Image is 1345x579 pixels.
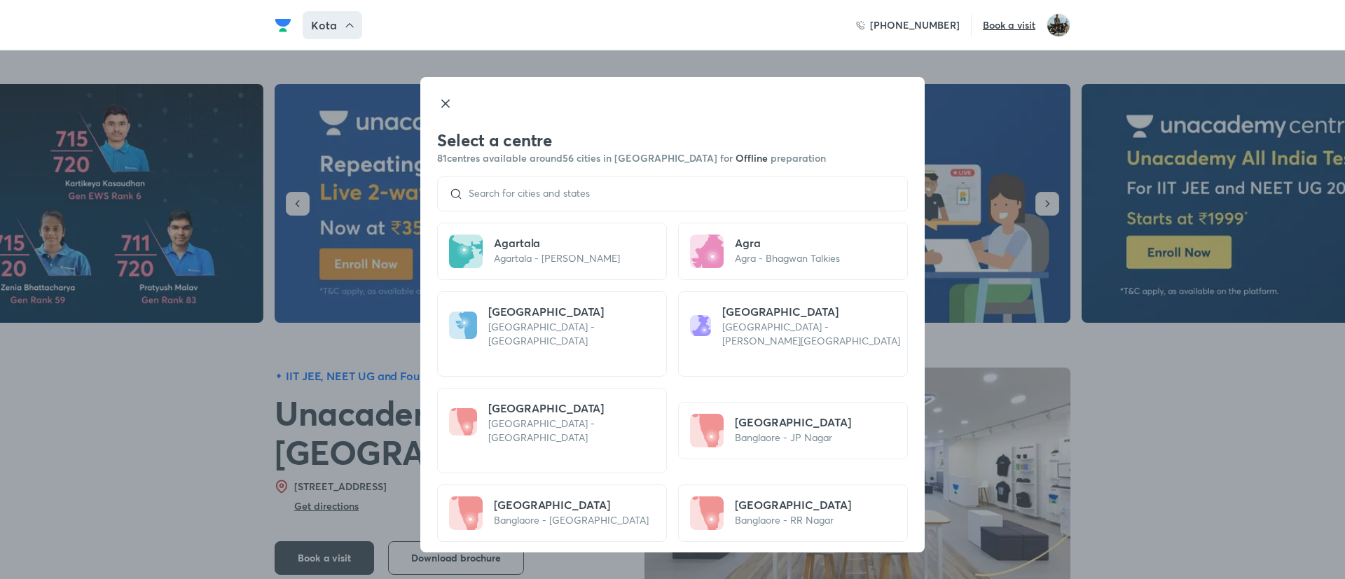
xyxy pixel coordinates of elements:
p: Banglaore - [GEOGRAPHIC_DATA] [494,513,649,527]
img: city-icon [690,235,724,268]
p: Agra - Bhagwan Talkies [735,251,840,265]
img: city-icon [449,235,483,268]
p: [GEOGRAPHIC_DATA] - [GEOGRAPHIC_DATA] [488,320,661,348]
h5: [GEOGRAPHIC_DATA] [735,496,851,513]
h5: Agartala [494,235,620,251]
a: Company Logo [275,17,297,34]
img: city-icon [449,408,477,436]
a: [PHONE_NUMBER] [856,18,960,32]
img: city-icon [449,312,477,340]
p: [GEOGRAPHIC_DATA] - [PERSON_NAME][GEOGRAPHIC_DATA] [722,320,902,348]
p: [GEOGRAPHIC_DATA] - [GEOGRAPHIC_DATA] [488,417,661,445]
p: Agartala - [PERSON_NAME] [494,251,620,265]
p: Banglaore - JP Nagar [735,431,851,445]
h6: 81 centres available around 56 cities in [GEOGRAPHIC_DATA] for preparation [437,151,908,165]
h5: [GEOGRAPHIC_DATA] [488,400,661,417]
h5: [GEOGRAPHIC_DATA] [722,303,902,320]
img: city-icon [690,496,724,530]
h5: [GEOGRAPHIC_DATA] [735,414,851,431]
h5: [GEOGRAPHIC_DATA] [494,496,649,513]
p: Banglaore - RR Nagar [735,513,851,527]
img: Yathish V [1047,13,1070,37]
h6: [PHONE_NUMBER] [870,18,960,32]
h6: Book a visit [983,18,1035,32]
img: city-icon [690,315,711,336]
h5: [GEOGRAPHIC_DATA] [488,303,661,320]
input: Search for cities and states [463,188,896,199]
img: city-icon [449,496,483,530]
img: city-icon [690,414,724,447]
span: Offline [736,151,771,165]
img: Company Logo [275,17,291,34]
h5: Agra [735,235,840,251]
h3: Select a centre [437,129,908,151]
